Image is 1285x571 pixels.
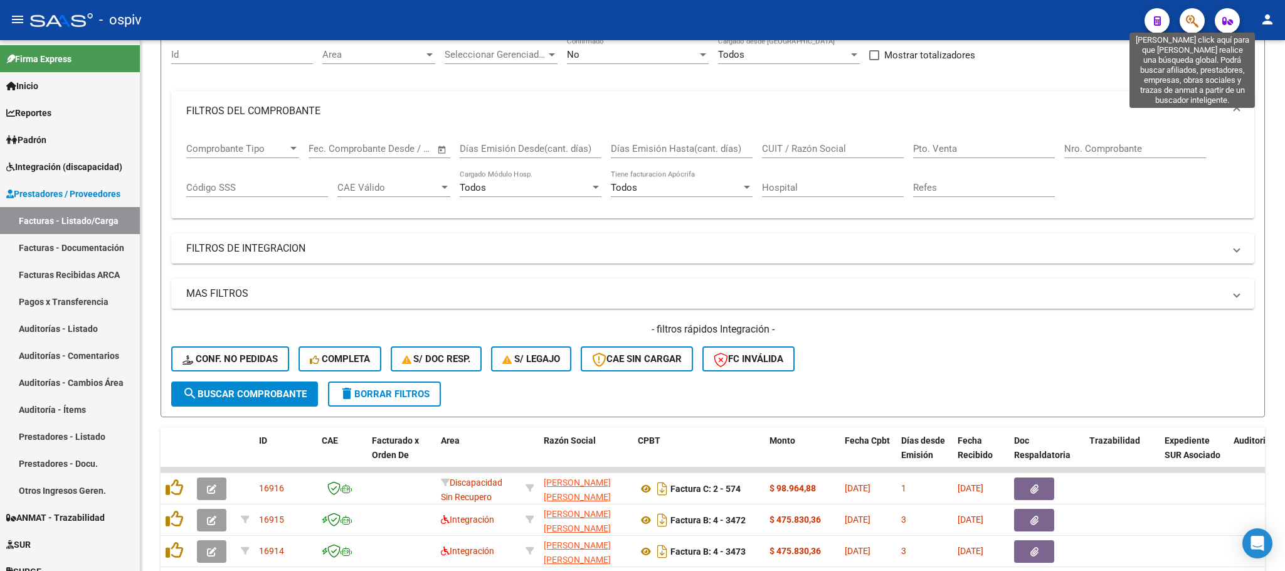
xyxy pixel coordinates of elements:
span: Fecha Recibido [958,435,993,460]
span: Area [441,435,460,446]
span: Buscar Comprobante [182,388,307,400]
span: CPBT [638,435,660,446]
span: Fecha Cpbt [845,435,890,446]
span: [PERSON_NAME] [PERSON_NAME] [544,540,611,565]
mat-icon: delete [339,386,354,401]
button: Conf. no pedidas [171,346,289,371]
button: S/ Doc Resp. [391,346,482,371]
span: 16914 [259,546,284,556]
button: Completa [299,346,381,371]
span: [DATE] [845,546,870,556]
span: Todos [611,182,637,193]
span: [DATE] [958,546,983,556]
strong: Factura B: 4 - 3472 [670,515,746,525]
span: CAE [322,435,338,446]
span: SUR [6,538,31,552]
mat-icon: person [1260,12,1275,27]
mat-expansion-panel-header: MAS FILTROS [171,279,1254,309]
span: 16916 [259,483,284,493]
button: CAE SIN CARGAR [581,346,693,371]
span: No [567,49,579,60]
mat-expansion-panel-header: FILTROS DE INTEGRACION [171,233,1254,264]
button: FC Inválida [702,346,795,371]
span: Firma Express [6,52,71,66]
datatable-header-cell: ID [254,427,317,483]
input: Fecha fin [371,143,431,154]
span: FC Inválida [714,353,783,365]
span: [PERSON_NAME] [PERSON_NAME] [544,509,611,533]
div: FILTROS DEL COMPROBANTE [171,131,1254,219]
span: Doc Respaldatoria [1014,435,1071,460]
strong: $ 475.830,36 [769,546,821,556]
span: Padrón [6,133,46,147]
span: Trazabilidad [1089,435,1140,446]
span: 16915 [259,515,284,525]
datatable-header-cell: Fecha Recibido [953,427,1009,483]
span: S/ legajo [502,353,560,365]
span: Inicio [6,79,38,93]
span: [PERSON_NAME] [PERSON_NAME] [544,478,611,502]
button: Borrar Filtros [328,382,441,407]
span: Facturado x Orden De [372,435,419,460]
i: Descargar documento [654,479,670,499]
span: Discapacidad Sin Recupero [441,478,502,502]
span: 3 [901,546,906,556]
span: 1 [901,483,906,493]
button: S/ legajo [491,346,571,371]
strong: $ 475.830,36 [769,515,821,525]
div: 27251821661 [544,507,628,533]
datatable-header-cell: Facturado x Orden De [367,427,436,483]
span: Días desde Emisión [901,435,945,460]
span: ID [259,435,267,446]
span: Comprobante Tipo [186,143,288,154]
mat-icon: menu [10,12,25,27]
i: Descargar documento [654,542,670,562]
input: Fecha inicio [309,143,359,154]
datatable-header-cell: Monto [764,427,840,483]
span: Conf. no pedidas [182,353,278,365]
span: Todos [718,49,744,60]
span: CAE SIN CARGAR [592,353,682,365]
span: 3 [901,515,906,525]
span: [DATE] [958,515,983,525]
datatable-header-cell: CPBT [633,427,764,483]
span: Auditoria [1234,435,1271,446]
button: Open calendar [435,142,450,157]
datatable-header-cell: Trazabilidad [1084,427,1160,483]
span: S/ Doc Resp. [402,353,471,365]
span: Completa [310,353,370,365]
span: Integración (discapacidad) [6,160,122,174]
h4: - filtros rápidos Integración - [171,323,1254,336]
span: Expediente SUR Asociado [1165,435,1220,460]
strong: Factura C: 2 - 574 [670,484,741,494]
span: Mostrar totalizadores [884,48,975,63]
span: Monto [769,435,795,446]
span: Borrar Filtros [339,388,430,400]
span: ANMAT - Trazabilidad [6,511,105,525]
mat-icon: search [182,386,198,401]
span: Prestadores / Proveedores [6,187,120,201]
span: [DATE] [845,515,870,525]
datatable-header-cell: Fecha Cpbt [840,427,896,483]
datatable-header-cell: Area [436,427,521,483]
mat-expansion-panel-header: FILTROS DEL COMPROBANTE [171,91,1254,131]
span: Todos [460,182,486,193]
span: Razón Social [544,435,596,446]
mat-panel-title: FILTROS DEL COMPROBANTE [186,104,1224,118]
mat-panel-title: FILTROS DE INTEGRACION [186,242,1224,255]
datatable-header-cell: Doc Respaldatoria [1009,427,1084,483]
datatable-header-cell: Días desde Emisión [896,427,953,483]
span: [DATE] [958,483,983,493]
span: [DATE] [845,483,870,493]
span: Integración [441,515,494,525]
div: 27251821661 [544,538,628,565]
span: CAE Válido [337,182,439,193]
datatable-header-cell: Razón Social [539,427,633,483]
span: Reportes [6,106,51,120]
strong: Factura B: 4 - 3473 [670,547,746,557]
i: Descargar documento [654,510,670,530]
span: Integración [441,546,494,556]
span: Area [322,49,424,60]
datatable-header-cell: Expediente SUR Asociado [1160,427,1229,483]
datatable-header-cell: CAE [317,427,367,483]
